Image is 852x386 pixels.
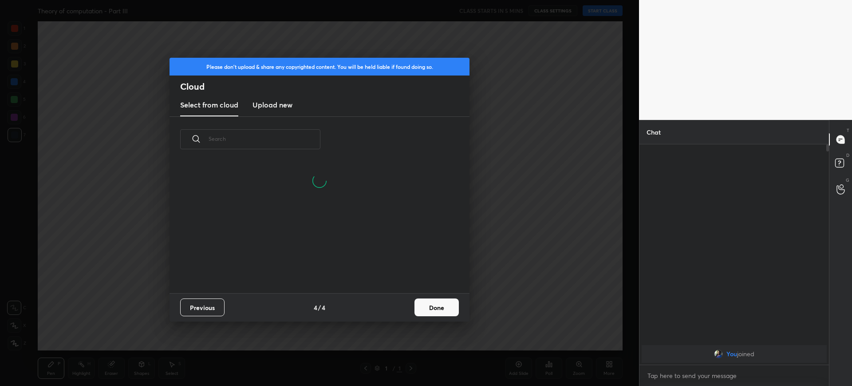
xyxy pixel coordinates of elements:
[209,120,320,158] input: Search
[170,58,469,76] div: Please don't upload & share any copyrighted content. You will be held liable if found doing so.
[737,350,754,358] span: joined
[639,343,829,365] div: grid
[846,177,849,183] p: G
[726,350,737,358] span: You
[846,152,849,159] p: D
[414,298,459,316] button: Done
[639,120,668,144] p: Chat
[714,350,723,358] img: 687005c0829143fea9909265324df1f4.png
[322,303,325,312] h4: 4
[252,99,292,110] h3: Upload new
[847,127,849,134] p: T
[314,303,317,312] h4: 4
[180,99,238,110] h3: Select from cloud
[180,298,225,316] button: Previous
[318,303,321,312] h4: /
[180,81,469,92] h2: Cloud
